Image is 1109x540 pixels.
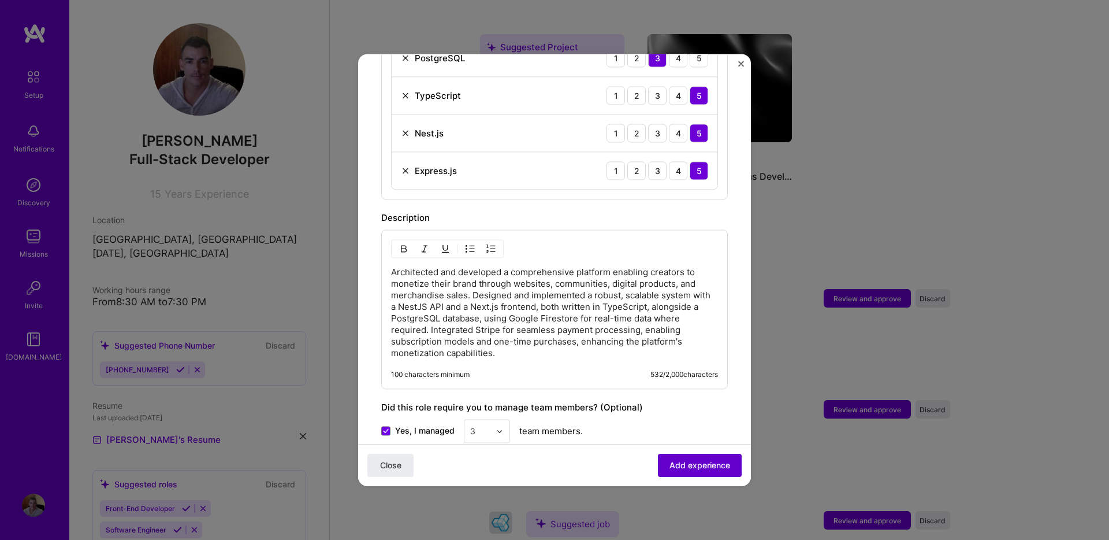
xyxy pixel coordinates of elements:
div: 5 [690,49,708,67]
div: 1 [606,49,625,67]
div: 532 / 2,000 characters [650,370,718,379]
span: Yes, I managed [395,426,455,437]
div: 2 [627,124,646,142]
div: 1 [606,86,625,105]
label: Did this role require you to manage team members? (Optional) [381,402,643,413]
div: 3 [648,49,667,67]
div: Nest.js [415,127,444,139]
button: Close [738,61,744,73]
div: 4 [669,161,687,180]
img: OL [486,244,496,253]
img: Remove [401,166,410,175]
div: 5 [690,86,708,105]
img: Remove [401,128,410,138]
div: 2 [627,161,646,180]
div: 5 [690,124,708,142]
label: Description [381,212,430,223]
div: 1 [606,124,625,142]
img: Bold [399,244,408,253]
div: 5 [690,161,708,180]
div: 2 [627,49,646,67]
div: 1 [606,161,625,180]
button: Add experience [658,454,742,477]
span: Close [380,460,401,471]
div: 100 characters minimum [391,370,470,379]
img: Remove [401,91,410,100]
div: team members. [381,419,728,443]
div: Express.js [415,165,457,177]
img: Italic [420,244,429,253]
span: Add experience [669,460,730,471]
div: 3 [648,124,667,142]
p: Architected and developed a comprehensive platform enabling creators to monetize their brand thro... [391,267,718,359]
div: 3 [648,86,667,105]
div: PostgreSQL [415,52,465,64]
img: UL [466,244,475,253]
div: 3 [648,161,667,180]
div: 4 [669,124,687,142]
div: TypeScript [415,90,461,102]
img: drop icon [496,428,503,435]
div: 2 [627,86,646,105]
button: Close [367,454,414,477]
div: 4 [669,49,687,67]
img: Underline [441,244,450,253]
div: 4 [669,86,687,105]
img: Remove [401,53,410,62]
